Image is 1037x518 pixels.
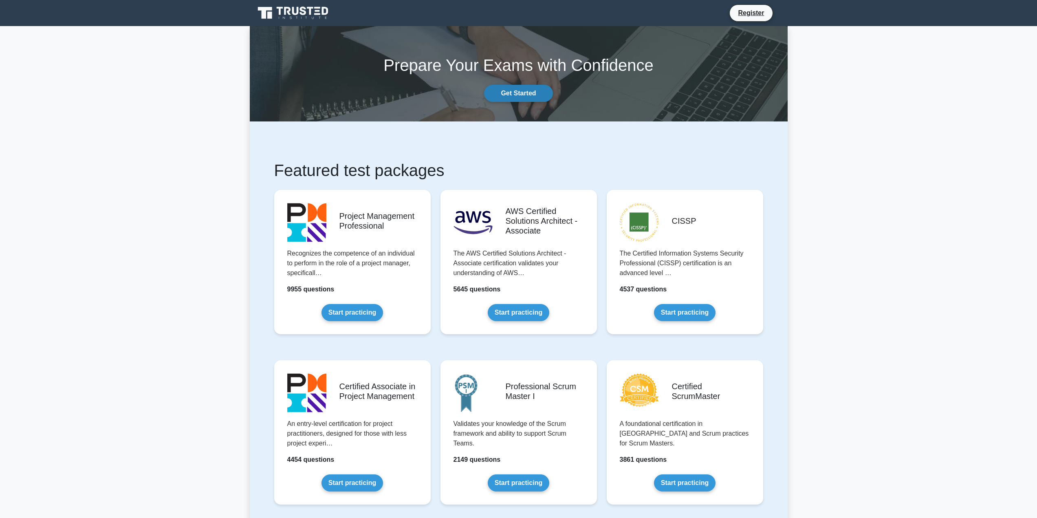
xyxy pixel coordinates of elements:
a: Register [733,8,769,18]
a: Get Started [484,85,553,102]
a: Start practicing [654,474,716,492]
a: Start practicing [654,304,716,321]
a: Start practicing [488,474,549,492]
a: Start practicing [321,474,383,492]
a: Start practicing [321,304,383,321]
h1: Featured test packages [274,161,763,180]
h1: Prepare Your Exams with Confidence [250,55,788,75]
a: Start practicing [488,304,549,321]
